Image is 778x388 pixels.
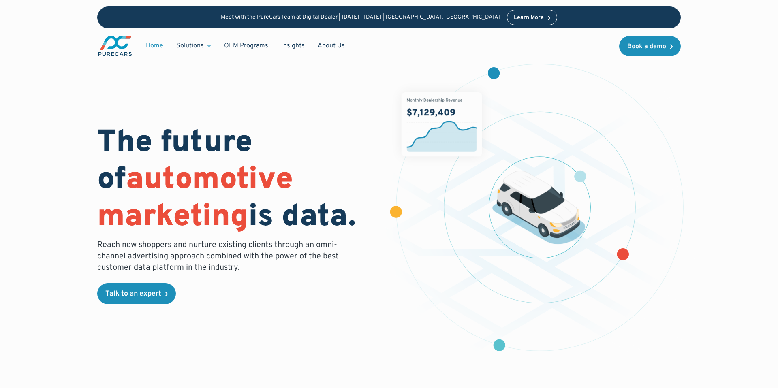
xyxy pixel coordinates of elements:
[97,239,344,273] p: Reach new shoppers and nurture existing clients through an omni-channel advertising approach comb...
[311,38,351,53] a: About Us
[619,36,681,56] a: Book a demo
[221,14,500,21] p: Meet with the PureCars Team at Digital Dealer | [DATE] - [DATE] | [GEOGRAPHIC_DATA], [GEOGRAPHIC_...
[105,290,161,298] div: Talk to an expert
[97,35,133,57] img: purecars logo
[514,15,544,21] div: Learn More
[627,43,666,50] div: Book a demo
[97,283,176,304] a: Talk to an expert
[170,38,218,53] div: Solutions
[97,125,379,236] h1: The future of is data.
[139,38,170,53] a: Home
[97,161,293,237] span: automotive marketing
[176,41,204,50] div: Solutions
[492,171,586,244] img: illustration of a vehicle
[507,10,557,25] a: Learn More
[218,38,275,53] a: OEM Programs
[97,35,133,57] a: main
[275,38,311,53] a: Insights
[402,92,482,157] img: chart showing monthly dealership revenue of $7m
